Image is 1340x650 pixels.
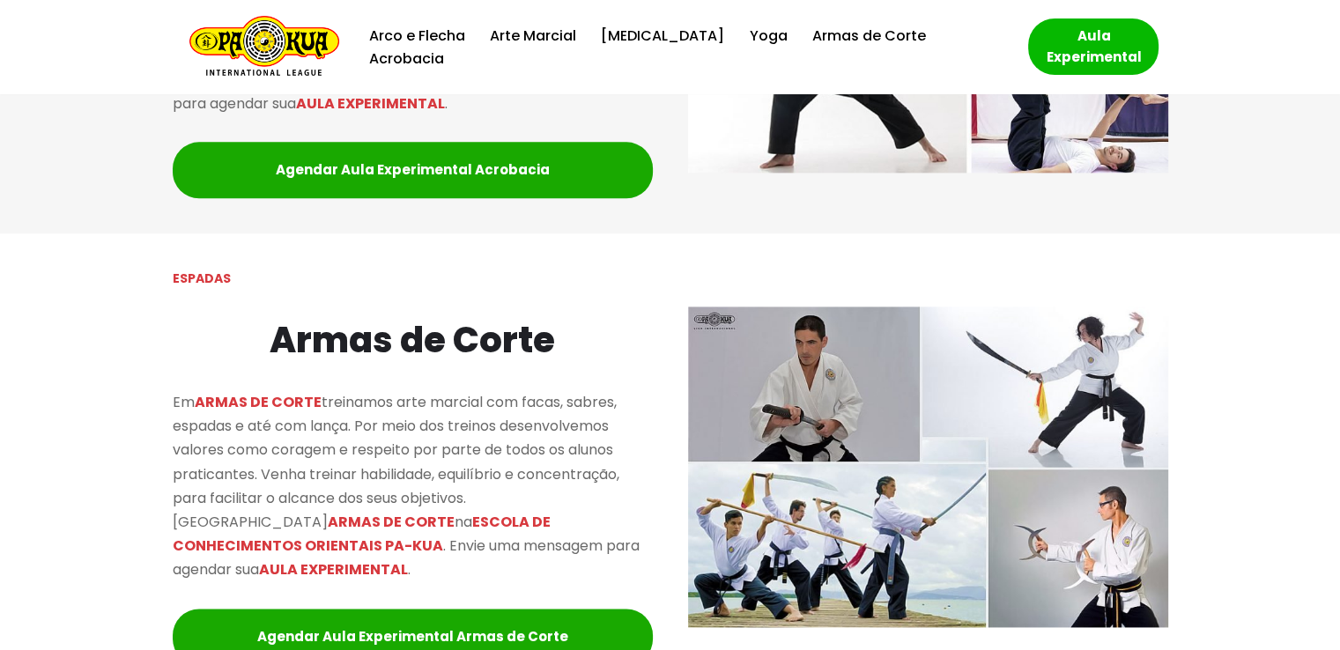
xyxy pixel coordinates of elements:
[369,24,465,48] a: Arco e Flecha
[369,47,444,70] a: Acrobacia
[181,16,339,78] a: Escola de Conhecimentos Orientais Pa-Kua Uma escola para toda família
[259,559,408,580] mark: AULA EXPERIMENTAL
[173,312,653,368] h2: Armas de Corte
[811,24,925,48] a: Armas de Corte
[195,392,322,412] mark: ARMAS DE CORTE
[366,24,1002,70] div: Menu primário
[601,24,724,48] a: [MEDICAL_DATA]
[296,93,445,114] mark: AULA EXPERIMENTAL
[490,24,576,48] a: Arte Marcial
[1028,18,1159,75] a: Aula Experimental
[173,270,231,287] strong: ESPADAS
[749,24,787,48] a: Yoga
[173,142,653,198] a: Agendar Aula Experimental Acrobacia
[328,512,455,532] mark: ARMAS DE CORTE
[688,307,1168,627] img: Pa-Kua armas de corte
[173,390,653,582] p: Em treinamos arte marcial com facas, sabres, espadas e até com lança. Por meio dos treinos desenv...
